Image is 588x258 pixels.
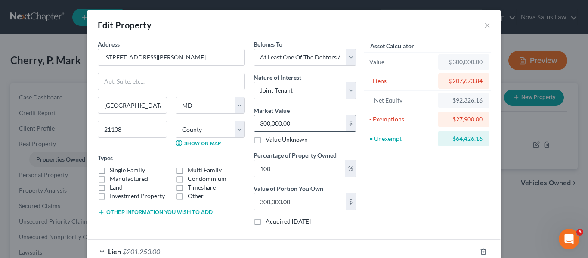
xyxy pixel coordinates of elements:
div: Edit Property [98,19,152,31]
div: $ [346,115,356,132]
a: Show on Map [176,140,221,146]
label: Types [98,153,113,162]
input: 0.00 [254,115,346,132]
iframe: Intercom live chat [559,229,579,249]
label: Nature of Interest [254,73,301,82]
input: Apt, Suite, etc... [98,73,244,90]
div: - Liens [369,77,434,85]
label: Timeshare [188,183,216,192]
label: Value Unknown [266,135,308,144]
label: Percentage of Property Owned [254,151,337,160]
div: = Unexempt [369,134,434,143]
input: Enter zip... [98,121,167,138]
span: 6 [576,229,583,236]
div: Value [369,58,434,66]
label: Asset Calculator [370,41,414,50]
button: Other information you wish to add [98,209,213,216]
input: Enter city... [98,97,167,114]
label: Condominium [188,174,226,183]
div: $27,900.00 [445,115,483,124]
div: = Net Equity [369,96,434,105]
div: $ [346,193,356,210]
label: Investment Property [110,192,165,200]
input: 0.00 [254,193,346,210]
span: Belongs To [254,40,282,48]
span: Address [98,40,120,48]
span: $201,253.00 [123,247,160,255]
label: Manufactured [110,174,148,183]
label: Value of Portion You Own [254,184,323,193]
label: Multi Family [188,166,222,174]
label: Acquired [DATE] [266,217,311,226]
span: Lien [108,247,121,255]
label: Single Family [110,166,145,174]
div: % [345,160,356,177]
input: Enter address... [98,49,244,65]
div: $300,000.00 [445,58,483,66]
div: - Exemptions [369,115,434,124]
input: 0.00 [254,160,345,177]
label: Other [188,192,204,200]
div: $92,326.16 [445,96,483,105]
button: × [484,20,490,30]
label: Land [110,183,123,192]
div: $207,673.84 [445,77,483,85]
label: Market Value [254,106,290,115]
div: $64,426.16 [445,134,483,143]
